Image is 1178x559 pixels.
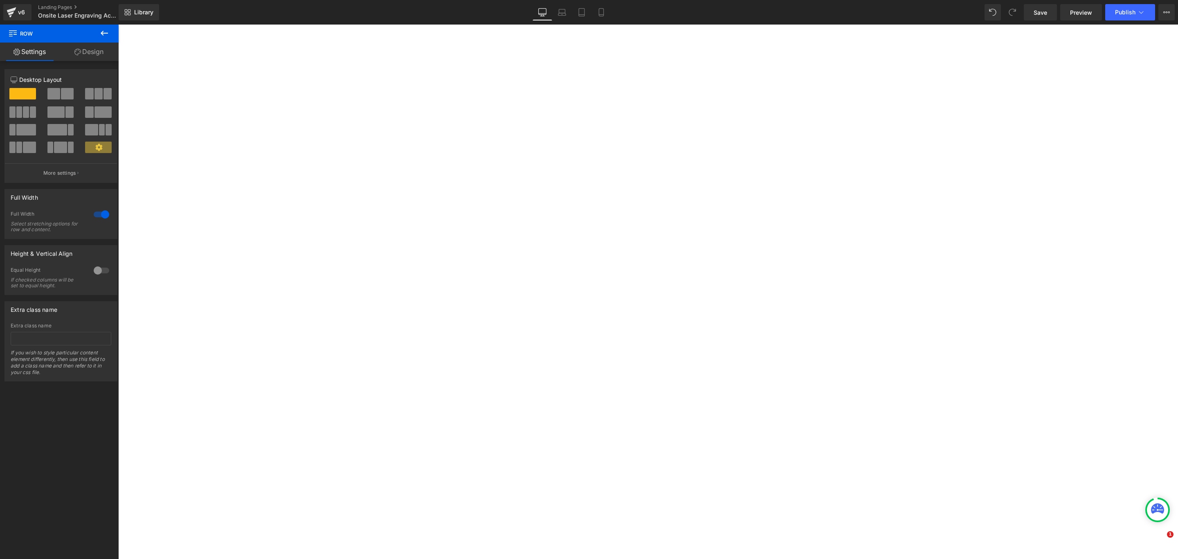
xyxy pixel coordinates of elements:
[1150,531,1170,551] iframe: Intercom live chat
[572,4,591,20] a: Tablet
[1167,531,1174,538] span: 1
[43,169,76,177] p: More settings
[1115,9,1135,16] span: Publish
[59,43,119,61] a: Design
[8,25,90,43] span: Row
[5,163,117,183] button: More settings
[985,4,1001,20] button: Undo
[16,7,27,18] div: v6
[11,302,57,313] div: Extra class name
[1004,4,1021,20] button: Redo
[11,277,84,289] div: If checked columns will be set to equal height.
[533,4,552,20] a: Desktop
[11,246,72,257] div: Height & Vertical Align
[11,211,85,219] div: Full Width
[11,75,111,84] p: Desktop Layout
[1034,8,1047,17] span: Save
[119,4,159,20] a: New Library
[1060,4,1102,20] a: Preview
[552,4,572,20] a: Laptop
[3,4,31,20] a: v6
[1158,4,1175,20] button: More
[11,349,111,381] div: If you wish to style particular content element differently, then use this field to add a class n...
[134,9,153,16] span: Library
[1070,8,1092,17] span: Preview
[591,4,611,20] a: Mobile
[38,4,132,11] a: Landing Pages
[11,221,84,232] div: Select stretching options for row and content.
[1105,4,1155,20] button: Publish
[11,189,38,201] div: Full Width
[11,323,111,329] div: Extra class name
[38,12,117,19] span: Onsite Laser Engraving Activation
[11,267,85,275] div: Equal Height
